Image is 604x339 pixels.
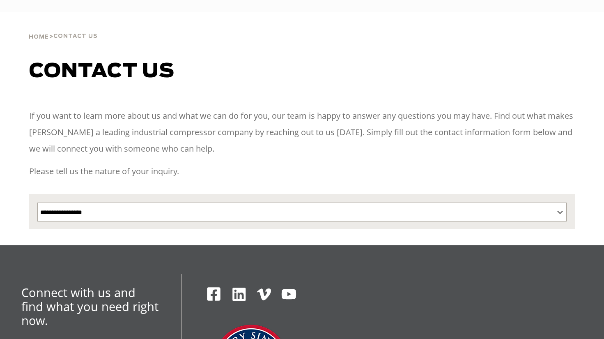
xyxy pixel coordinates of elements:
[29,35,49,40] span: Home
[257,288,271,300] img: Vimeo
[206,286,221,302] img: Facebook
[29,108,575,157] p: If you want to learn more about us and what we can do for you, our team is happy to answer any qu...
[281,286,297,302] img: Youtube
[29,62,175,81] span: Contact us
[53,34,98,39] span: Contact Us
[29,12,98,44] div: >
[29,33,49,40] a: Home
[231,286,247,302] img: Linkedin
[21,284,158,328] span: Connect with us and find what you need right now.
[29,163,575,180] p: Please tell us the nature of your inquiry.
